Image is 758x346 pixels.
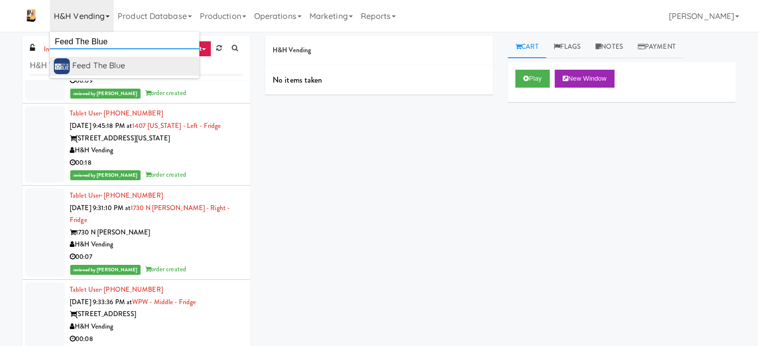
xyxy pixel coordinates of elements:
[70,132,243,145] div: [STREET_ADDRESS][US_STATE]
[70,251,243,263] div: 00:07
[588,36,630,58] a: Notes
[546,36,589,58] a: Flags
[70,121,132,130] span: [DATE] 9:45:18 PM at
[132,297,196,307] a: WPW - Middle - Fridge
[145,264,186,274] span: order created
[273,47,485,54] h5: H&H Vending
[132,121,221,130] a: 1407 [US_STATE] - Left - Fridge
[555,70,614,88] button: New Window
[70,75,243,87] div: 00:09
[265,65,493,95] div: No items taken
[508,36,546,58] a: Cart
[145,170,186,179] span: order created
[70,170,141,180] span: reviewed by [PERSON_NAME]
[70,333,243,346] div: 00:08
[72,58,195,73] div: Feed The Blue
[70,157,243,169] div: 00:18
[70,321,243,333] div: H&H Vending
[70,144,243,157] div: H&H Vending
[70,238,243,251] div: H&H Vending
[50,34,199,49] input: Search operator
[70,191,163,200] a: Tablet User· [PHONE_NUMBER]
[70,297,132,307] span: [DATE] 9:33:36 PM at
[70,203,131,213] span: [DATE] 9:31:10 PM at
[22,186,250,280] li: Tablet User· [PHONE_NUMBER][DATE] 9:31:10 PM at1730 N [PERSON_NAME] - Right - Fridge1730 N [PERSO...
[70,265,141,275] span: reviewed by [PERSON_NAME]
[22,104,250,186] li: Tablet User· [PHONE_NUMBER][DATE] 9:45:18 PM at1407 [US_STATE] - Left - Fridge[STREET_ADDRESS][US...
[70,89,141,99] span: reviewed by [PERSON_NAME]
[70,203,230,225] a: 1730 N [PERSON_NAME] - Right - Fridge
[101,285,163,294] span: · [PHONE_NUMBER]
[101,191,163,200] span: · [PHONE_NUMBER]
[145,88,186,98] span: order created
[22,7,40,25] img: Micromart
[630,36,683,58] a: Payment
[70,285,163,294] a: Tablet User· [PHONE_NUMBER]
[30,57,243,75] input: Search vision orders
[70,227,243,239] div: 1730 N [PERSON_NAME]
[515,70,550,88] button: Play
[70,308,243,321] div: [STREET_ADDRESS]
[101,109,163,118] span: · [PHONE_NUMBER]
[54,58,70,74] img: vxzdnocjobnfjxzntxwu.webp
[41,43,62,56] a: inbox
[70,109,163,118] a: Tablet User· [PHONE_NUMBER]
